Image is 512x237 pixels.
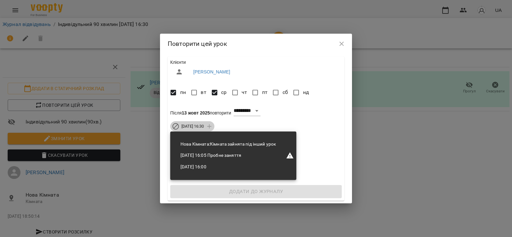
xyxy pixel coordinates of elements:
span: чт [242,89,247,96]
li: [DATE] 16:05 Пробне заняття [175,150,281,161]
a: [PERSON_NAME] [193,69,230,75]
div: [DATE] 16:30 [170,121,214,131]
b: 13 жовт 2025 [182,110,210,115]
span: Після повторити [170,110,231,115]
span: пт [262,89,268,96]
span: сб [283,89,288,96]
li: Нова Кімната : Кімната зайнята під інший урок [175,139,281,150]
h2: Повторити цей урок [168,39,344,49]
ul: Клієнти [170,59,342,81]
span: пн [180,89,186,96]
span: вт [201,89,206,96]
span: ср [221,89,227,96]
span: [DATE] 16:30 [178,123,208,129]
span: нд [303,89,309,96]
li: [DATE] 16:00 [175,161,281,173]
